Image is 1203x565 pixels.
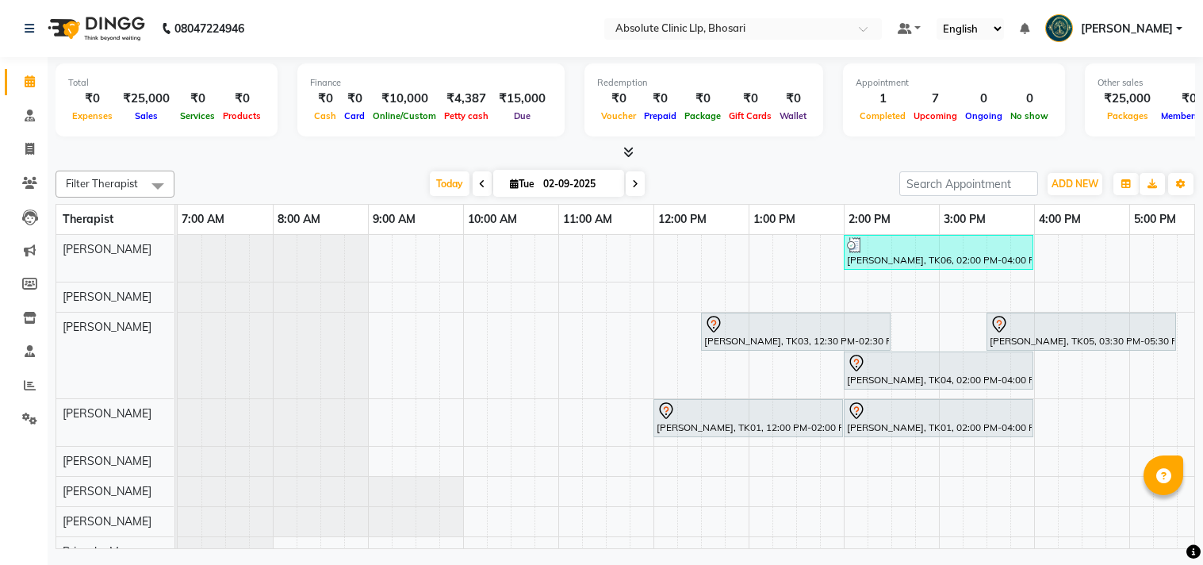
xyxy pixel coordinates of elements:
div: Total [68,76,265,90]
span: Online/Custom [369,110,440,121]
span: [PERSON_NAME] [1081,21,1173,37]
a: 4:00 PM [1035,208,1085,231]
span: Gift Cards [725,110,776,121]
span: Services [176,110,219,121]
div: [PERSON_NAME], TK01, 02:00 PM-04:00 PM, Skin Treatment - Ipl Laser [845,402,1032,435]
a: 1:00 PM [749,208,799,231]
span: No show [1006,110,1052,121]
div: Appointment [856,76,1052,90]
a: 12:00 PM [654,208,711,231]
div: [PERSON_NAME], TK06, 02:00 PM-04:00 PM, Slimmimng Treatment - Wt Loss Per 1 Kg [845,237,1032,267]
div: ₹15,000 [492,90,552,108]
a: 9:00 AM [369,208,420,231]
span: Wallet [776,110,810,121]
span: Due [510,110,534,121]
div: ₹25,000 [1098,90,1157,108]
div: [PERSON_NAME], TK04, 02:00 PM-04:00 PM, Skin Treatment - Medicine Insertion [845,354,1032,387]
iframe: chat widget [1136,502,1187,549]
b: 08047224946 [174,6,244,51]
div: ₹0 [597,90,640,108]
span: Tue [506,178,538,190]
a: 11:00 AM [559,208,616,231]
span: [PERSON_NAME] [63,242,151,256]
span: Petty cash [440,110,492,121]
a: 3:00 PM [940,208,990,231]
a: 7:00 AM [178,208,228,231]
div: 1 [856,90,910,108]
img: Shekhar Chavan [1045,14,1073,42]
span: Package [680,110,725,121]
a: 2:00 PM [845,208,895,231]
div: Redemption [597,76,810,90]
span: Products [219,110,265,121]
div: ₹0 [725,90,776,108]
div: 0 [961,90,1006,108]
div: ₹10,000 [369,90,440,108]
span: Cash [310,110,340,121]
span: [PERSON_NAME] [63,514,151,528]
span: Therapist [63,212,113,226]
div: ₹0 [340,90,369,108]
div: ₹0 [176,90,219,108]
span: [PERSON_NAME] [63,320,151,334]
span: Prepaid [640,110,680,121]
a: 8:00 AM [274,208,324,231]
div: Finance [310,76,552,90]
div: [PERSON_NAME], TK01, 12:00 PM-02:00 PM, Skin Treatment - Ipl Laser [655,402,841,435]
span: ADD NEW [1052,178,1098,190]
div: ₹0 [776,90,810,108]
span: [PERSON_NAME] [63,290,151,304]
div: ₹4,387 [440,90,492,108]
a: 10:00 AM [464,208,521,231]
span: Expenses [68,110,117,121]
span: Completed [856,110,910,121]
div: ₹25,000 [117,90,176,108]
span: Priyanka More [63,544,136,559]
div: ₹0 [219,90,265,108]
div: 0 [1006,90,1052,108]
div: ₹0 [68,90,117,108]
a: 5:00 PM [1130,208,1180,231]
div: [PERSON_NAME], TK03, 12:30 PM-02:30 PM, Skin Treatment - Medicine Insertion [703,315,889,348]
span: Ongoing [961,110,1006,121]
img: logo [40,6,149,51]
span: [PERSON_NAME] [63,484,151,498]
span: Packages [1103,110,1152,121]
div: ₹0 [680,90,725,108]
span: Filter Therapist [66,177,138,190]
span: Today [430,171,469,196]
span: Voucher [597,110,640,121]
div: ₹0 [640,90,680,108]
button: ADD NEW [1048,173,1102,195]
span: Sales [131,110,162,121]
div: [PERSON_NAME], TK05, 03:30 PM-05:30 PM, Hair Treatment - Hair Matrix [988,315,1174,348]
span: Upcoming [910,110,961,121]
span: Card [340,110,369,121]
span: [PERSON_NAME] [63,454,151,468]
input: 2025-09-02 [538,172,618,196]
div: ₹0 [310,90,340,108]
span: [PERSON_NAME] [63,406,151,421]
div: 7 [910,90,961,108]
input: Search Appointment [899,171,1038,196]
